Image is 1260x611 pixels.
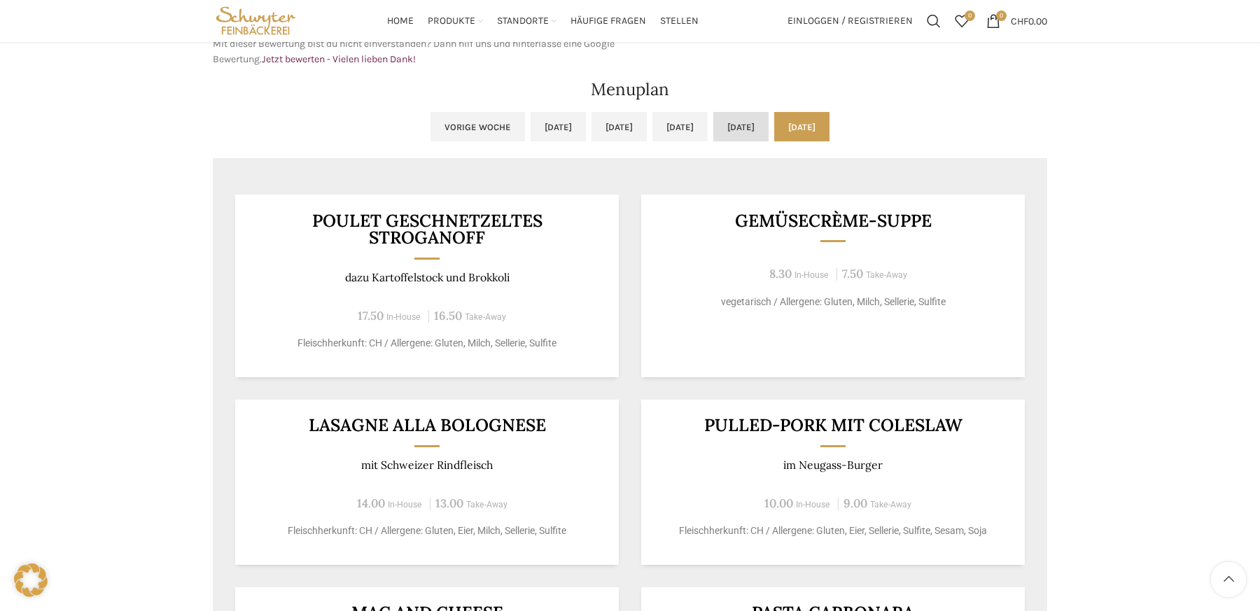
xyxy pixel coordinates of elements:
a: Site logo [213,14,299,26]
a: [DATE] [713,112,769,141]
a: 0 [948,7,976,35]
span: 7.50 [842,266,863,281]
span: Produkte [428,15,475,28]
span: Stellen [660,15,699,28]
a: Suchen [920,7,948,35]
a: [DATE] [652,112,708,141]
span: Take-Away [866,270,907,280]
span: Standorte [497,15,549,28]
a: Häufige Fragen [570,7,646,35]
div: Main navigation [306,7,780,35]
h3: Pulled-Pork mit Coleslaw [659,416,1008,434]
h3: LASAGNE ALLA BOLOGNESE [253,416,602,434]
span: Häufige Fragen [570,15,646,28]
span: 14.00 [357,496,385,511]
a: Stellen [660,7,699,35]
a: Produkte [428,7,483,35]
span: 10.00 [764,496,793,511]
a: Standorte [497,7,556,35]
bdi: 0.00 [1011,15,1047,27]
a: Scroll to top button [1211,562,1246,597]
span: Take-Away [465,312,506,322]
span: CHF [1011,15,1028,27]
a: [DATE] [591,112,647,141]
h2: Menuplan [213,81,1047,98]
a: Vorige Woche [430,112,525,141]
a: Einloggen / Registrieren [780,7,920,35]
p: Fleischherkunft: CH / Allergene: Gluten, Eier, Sellerie, Sulfite, Sesam, Soja [659,524,1008,538]
span: 9.00 [843,496,867,511]
span: Take-Away [466,500,507,510]
a: [DATE] [774,112,829,141]
h3: Gemüsecrème-Suppe [659,212,1008,230]
span: In-House [796,500,830,510]
span: 16.50 [434,308,462,323]
span: 17.50 [358,308,384,323]
a: [DATE] [531,112,586,141]
span: Einloggen / Registrieren [787,16,913,26]
span: In-House [794,270,829,280]
p: dazu Kartoffelstock und Brokkoli [253,271,602,284]
span: Home [387,15,414,28]
p: vegetarisch / Allergene: Gluten, Milch, Sellerie, Sulfite [659,295,1008,309]
span: In-House [386,312,421,322]
span: 0 [965,10,975,21]
p: Fleischherkunft: CH / Allergene: Gluten, Milch, Sellerie, Sulfite [253,336,602,351]
p: im Neugass-Burger [659,458,1008,472]
span: In-House [388,500,422,510]
p: Mit dieser Bewertung bist du nicht einverstanden? Dann hilf uns und hinterlasse eine Google Bewer... [213,36,623,68]
a: Jetzt bewerten - Vielen lieben Dank! [262,53,416,65]
span: 8.30 [769,266,792,281]
p: mit Schweizer Rindfleisch [253,458,602,472]
a: Home [387,7,414,35]
p: Fleischherkunft: CH / Allergene: Gluten, Eier, Milch, Sellerie, Sulfite [253,524,602,538]
div: Meine Wunschliste [948,7,976,35]
span: 13.00 [435,496,463,511]
h3: Poulet Geschnetzeltes Stroganoff [253,212,602,246]
span: Take-Away [870,500,911,510]
span: 0 [996,10,1007,21]
a: 0 CHF0.00 [979,7,1054,35]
